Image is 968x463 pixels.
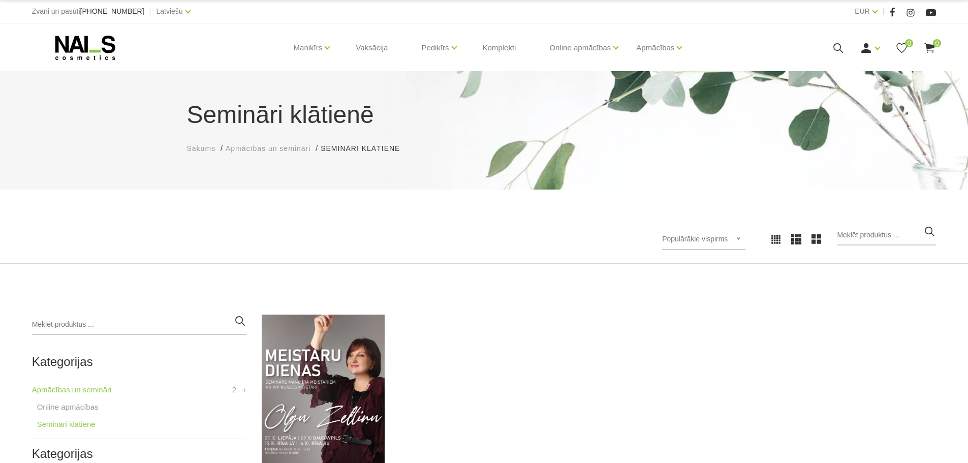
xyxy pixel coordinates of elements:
a: + [242,384,246,396]
a: 0 [923,42,936,54]
a: [PHONE_NUMBER] [80,8,144,15]
a: Latviešu [157,5,183,17]
span: 0 [905,39,913,47]
span: 2 [232,384,236,396]
span: Sākums [187,144,216,152]
input: Meklēt produktus ... [837,225,936,245]
span: [PHONE_NUMBER] [80,7,144,15]
a: Apmācības [636,27,674,68]
a: Komplekti [475,23,524,72]
a: 0 [895,42,908,54]
a: Semināri klātienē [37,418,96,430]
a: Online apmācības [37,401,99,413]
h1: Semināri klātienē [187,97,782,133]
a: Manikīrs [294,27,323,68]
input: Meklēt produktus ... [32,315,246,335]
span: | [149,5,151,18]
li: Semināri klātienē [321,143,410,154]
h2: Kategorijas [32,447,246,460]
span: Apmācības un semināri [226,144,310,152]
a: Pedikīrs [421,27,449,68]
span: 0 [933,39,941,47]
a: Sākums [187,143,216,154]
a: Apmācības un semināri [32,384,112,396]
span: Populārākie vispirms [662,235,728,243]
span: | [883,5,885,18]
a: EUR [855,5,870,17]
a: Online apmācības [549,27,611,68]
h2: Kategorijas [32,355,246,368]
a: Apmācības un semināri [226,143,310,154]
a: Vaksācija [348,23,396,72]
div: Zvani un pasūti [32,5,144,18]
